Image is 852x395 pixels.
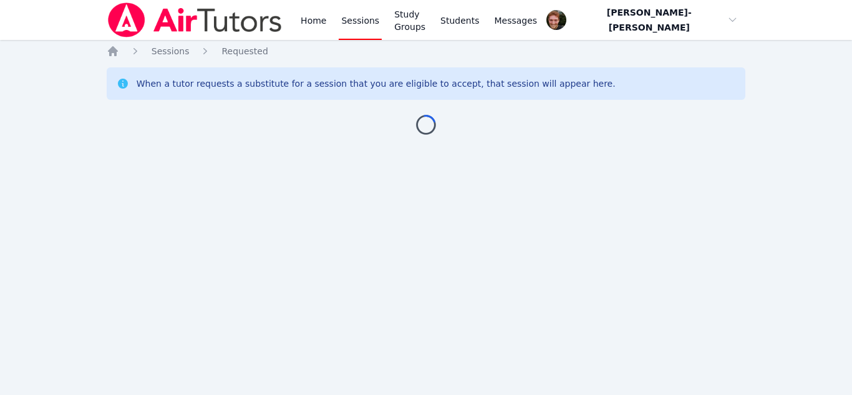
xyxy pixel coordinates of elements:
[495,14,538,27] span: Messages
[107,45,746,57] nav: Breadcrumb
[221,45,268,57] a: Requested
[221,46,268,56] span: Requested
[137,77,616,90] div: When a tutor requests a substitute for a session that you are eligible to accept, that session wi...
[152,45,190,57] a: Sessions
[152,46,190,56] span: Sessions
[107,2,283,37] img: Air Tutors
